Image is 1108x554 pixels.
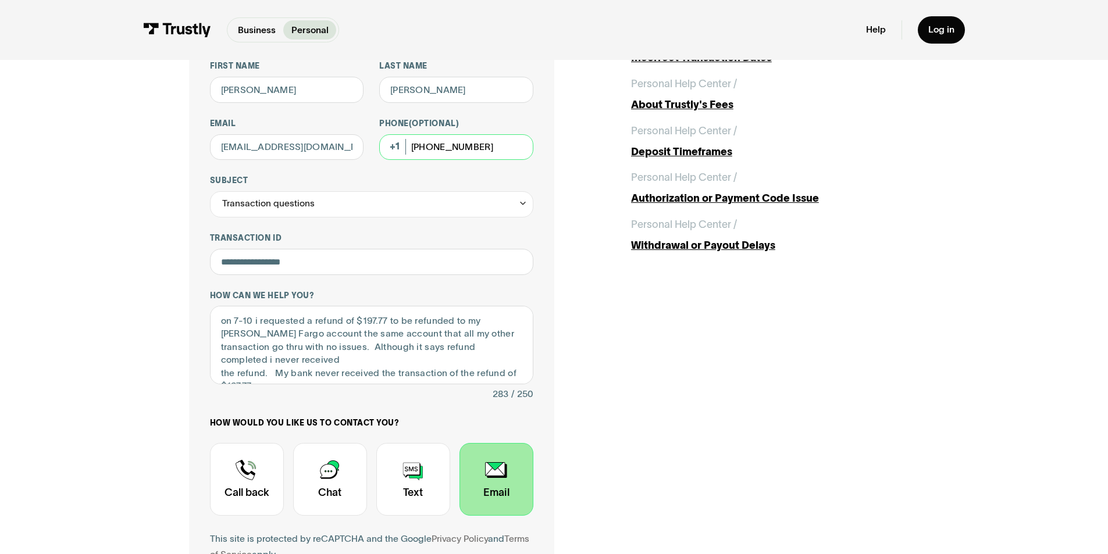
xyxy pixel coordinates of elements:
[631,123,920,160] a: Personal Help Center /Deposit Timeframes
[210,233,533,244] label: Transaction ID
[631,191,920,206] div: Authorization or Payment Code Issue
[631,217,737,233] div: Personal Help Center /
[866,24,886,35] a: Help
[379,134,533,160] input: (555) 555-5555
[210,119,364,129] label: Email
[210,77,364,103] input: Alex
[379,119,533,129] label: Phone
[379,61,533,72] label: Last name
[928,24,954,35] div: Log in
[631,123,737,139] div: Personal Help Center /
[631,76,920,113] a: Personal Help Center /About Trustly's Fees
[631,217,920,253] a: Personal Help Center /Withdrawal or Payout Delays
[291,23,329,37] p: Personal
[210,291,533,301] label: How can we help you?
[230,20,283,40] a: Business
[631,144,920,160] div: Deposit Timeframes
[511,387,533,402] div: / 250
[631,97,920,113] div: About Trustly's Fees
[631,170,920,206] a: Personal Help Center /Authorization or Payment Code Issue
[210,134,364,160] input: alex@mail.com
[432,534,488,544] a: Privacy Policy
[283,20,336,40] a: Personal
[143,23,211,37] img: Trustly Logo
[210,61,364,72] label: First name
[379,77,533,103] input: Howard
[409,119,459,128] span: (Optional)
[918,16,965,44] a: Log in
[210,191,533,217] div: Transaction questions
[631,76,737,92] div: Personal Help Center /
[210,418,533,428] label: How would you like us to contact you?
[493,387,508,402] div: 283
[631,170,737,185] div: Personal Help Center /
[222,196,315,212] div: Transaction questions
[631,238,920,253] div: Withdrawal or Payout Delays
[210,176,533,186] label: Subject
[238,23,276,37] p: Business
